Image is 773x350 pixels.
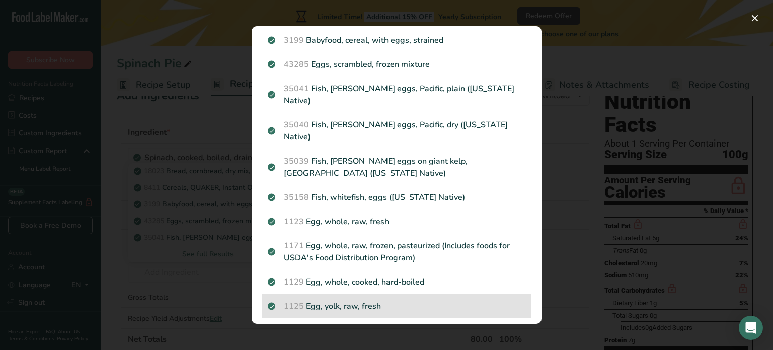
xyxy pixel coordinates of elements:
p: Babyfood, cereal, with eggs, strained [268,34,525,46]
p: Fish, [PERSON_NAME] eggs, Pacific, dry ([US_STATE] Native) [268,119,525,143]
p: Egg, whole, raw, fresh [268,216,525,228]
p: Fish, [PERSON_NAME] eggs, Pacific, plain ([US_STATE] Native) [268,83,525,107]
span: 35039 [284,156,309,167]
span: 1123 [284,216,304,227]
p: Fish, whitefish, eggs ([US_STATE] Native) [268,191,525,203]
span: 1125 [284,301,304,312]
span: 1171 [284,240,304,251]
p: Fish, [PERSON_NAME] eggs on giant kelp, [GEOGRAPHIC_DATA] ([US_STATE] Native) [268,155,525,179]
p: Egg, whole, cooked, hard-boiled [268,276,525,288]
span: 1129 [284,276,304,288]
span: 35041 [284,83,309,94]
span: 3199 [284,35,304,46]
span: 35158 [284,192,309,203]
p: Egg, yolk, raw, fresh [268,300,525,312]
div: Open Intercom Messenger [739,316,763,340]
span: 35040 [284,119,309,130]
p: Eggs, scrambled, frozen mixture [268,58,525,71]
span: 43285 [284,59,309,70]
p: Egg, whole, raw, frozen, pasteurized (Includes foods for USDA's Food Distribution Program) [268,240,525,264]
